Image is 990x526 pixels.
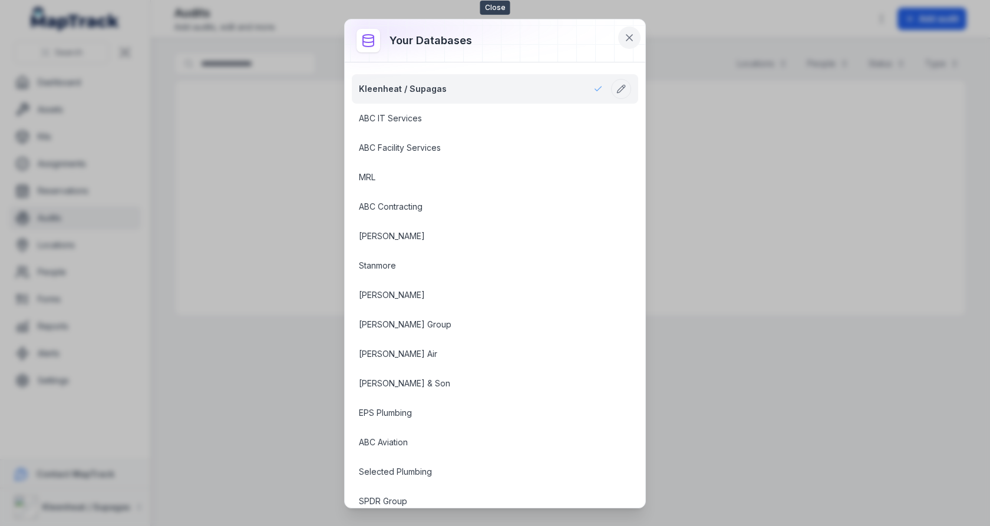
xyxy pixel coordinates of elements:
a: ABC Aviation [359,436,603,448]
a: ABC IT Services [359,113,603,124]
a: [PERSON_NAME] [359,230,603,242]
a: Kleenheat / Supagas [359,83,603,95]
a: Selected Plumbing [359,466,603,478]
a: MRL [359,171,603,183]
a: ABC Facility Services [359,142,603,154]
a: ABC Contracting [359,201,603,213]
span: Close [480,1,510,15]
a: [PERSON_NAME] [359,289,603,301]
a: [PERSON_NAME] Air [359,348,603,360]
h3: Your databases [390,32,472,49]
a: [PERSON_NAME] & Son [359,378,603,389]
a: [PERSON_NAME] Group [359,319,603,330]
a: SPDR Group [359,495,603,507]
a: EPS Plumbing [359,407,603,419]
a: Stanmore [359,260,603,272]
